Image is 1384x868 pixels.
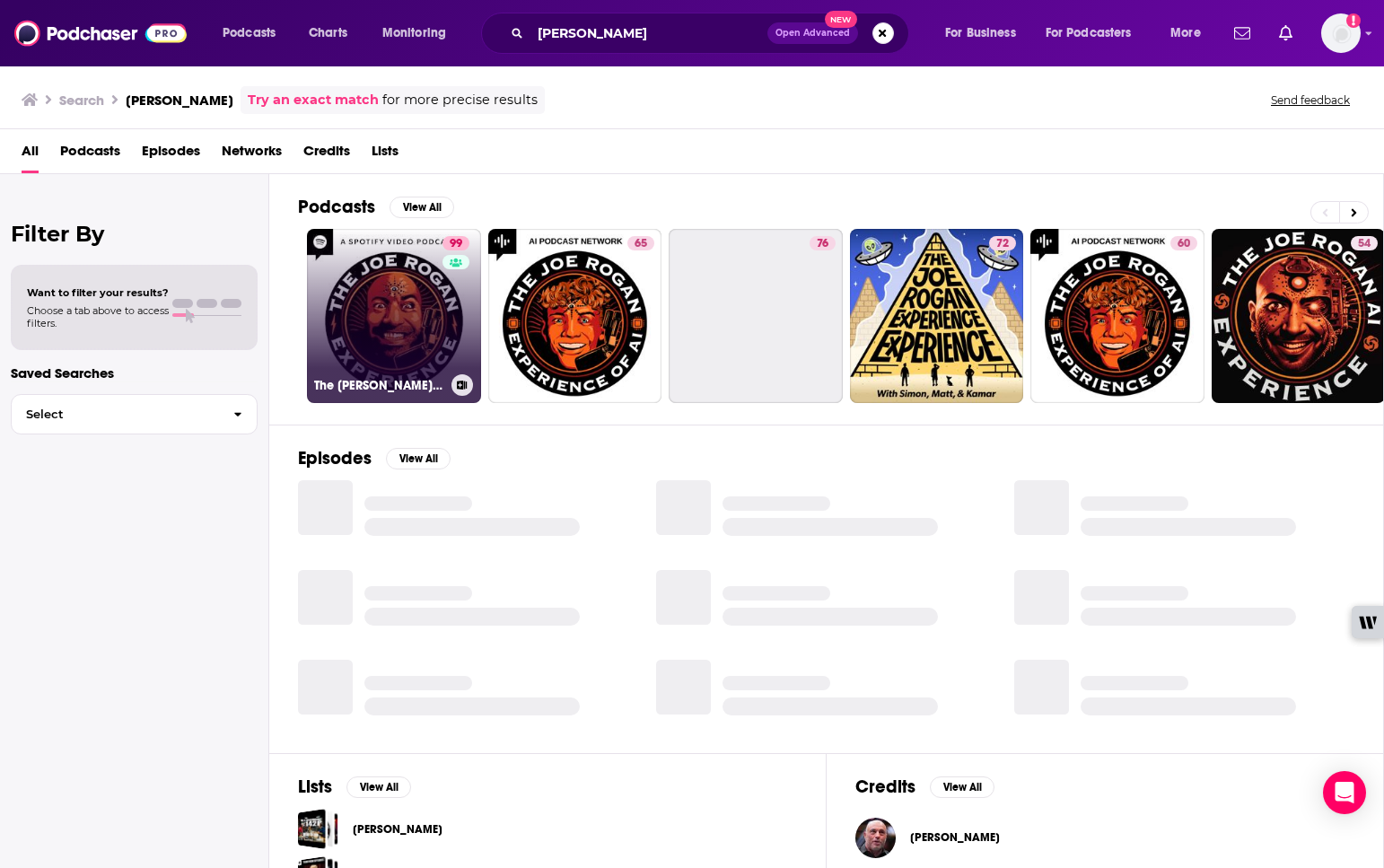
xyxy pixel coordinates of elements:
[314,378,444,393] h3: The [PERSON_NAME] Experience
[1034,19,1158,48] button: open menu
[855,818,896,858] img: Joe Rogan
[142,136,200,173] a: Episodes
[996,235,1009,253] span: 72
[11,221,258,247] h2: Filter By
[390,197,454,218] button: View All
[850,229,1024,403] a: 72
[1323,771,1366,814] div: Open Intercom Messenger
[1030,229,1204,403] a: 60
[1321,13,1361,53] span: Logged in as OutCastPodChaser
[298,776,332,798] h2: Lists
[488,229,662,403] a: 65
[210,19,299,48] button: open menu
[1272,18,1300,48] a: Show notifications dropdown
[855,809,1354,866] button: Joe RoganJoe Rogan
[370,19,469,48] button: open menu
[12,408,219,420] span: Select
[910,830,1000,845] a: Joe Rogan
[1321,13,1361,53] img: User Profile
[222,136,282,173] a: Networks
[1266,92,1355,108] button: Send feedback
[382,90,538,110] span: for more precise results
[855,776,994,798] a: CreditsView All
[298,776,411,798] a: ListsView All
[498,13,926,54] div: Search podcasts, credits, & more...
[1346,13,1361,28] svg: Add a profile image
[22,136,39,173] a: All
[353,820,442,839] a: [PERSON_NAME]
[298,196,454,218] a: PodcastsView All
[627,236,654,250] a: 65
[933,19,1038,48] button: open menu
[817,235,828,253] span: 76
[298,809,338,849] a: JOE ROGAN
[442,236,469,250] a: 99
[450,235,462,253] span: 99
[1351,236,1378,250] a: 54
[248,90,379,110] a: Try an exact match
[855,776,915,798] h2: Credits
[309,21,347,46] span: Charts
[307,229,481,403] a: 99The [PERSON_NAME] Experience
[1178,235,1190,253] span: 60
[669,229,843,403] a: 76
[530,19,767,48] input: Search podcasts, credits, & more...
[1358,235,1371,253] span: 54
[1046,21,1132,46] span: For Podcasters
[59,92,104,109] h3: Search
[930,776,994,798] button: View All
[386,448,451,469] button: View All
[303,136,350,173] a: Credits
[1227,18,1257,48] a: Show notifications dropdown
[382,21,446,46] span: Monitoring
[14,16,187,50] img: Podchaser - Follow, Share and Rate Podcasts
[27,304,169,329] span: Choose a tab above to access filters.
[11,364,258,381] p: Saved Searches
[346,776,411,798] button: View All
[1321,13,1361,53] button: Show profile menu
[767,22,858,44] button: Open AdvancedNew
[910,830,1000,845] span: [PERSON_NAME]
[775,29,850,38] span: Open Advanced
[810,236,836,250] a: 76
[1158,19,1223,48] button: open menu
[126,92,233,109] h3: [PERSON_NAME]
[1170,21,1201,46] span: More
[298,196,375,218] h2: Podcasts
[223,21,276,46] span: Podcasts
[27,286,169,299] span: Want to filter your results?
[11,394,258,434] button: Select
[372,136,399,173] a: Lists
[825,11,857,28] span: New
[1170,236,1197,250] a: 60
[60,136,120,173] a: Podcasts
[297,19,358,48] a: Charts
[989,236,1016,250] a: 72
[635,235,647,253] span: 65
[298,447,451,469] a: EpisodesView All
[945,21,1016,46] span: For Business
[298,447,372,469] h2: Episodes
